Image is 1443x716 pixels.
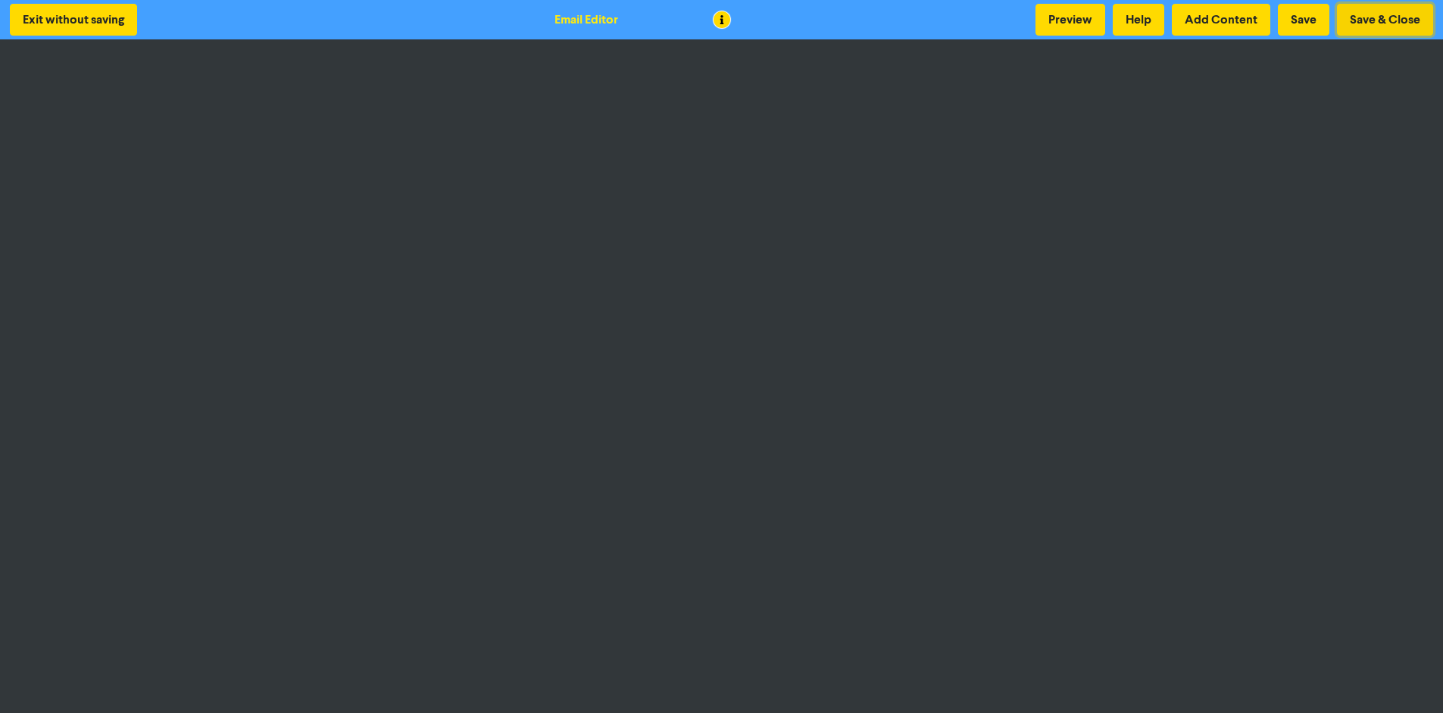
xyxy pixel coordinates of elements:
[1172,4,1270,36] button: Add Content
[1337,4,1433,36] button: Save & Close
[1035,4,1105,36] button: Preview
[554,11,618,29] div: Email Editor
[10,4,137,36] button: Exit without saving
[1113,4,1164,36] button: Help
[1278,4,1329,36] button: Save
